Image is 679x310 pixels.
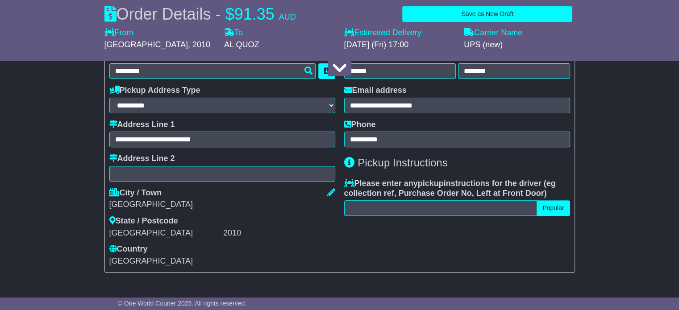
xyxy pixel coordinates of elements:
[188,40,210,49] span: , 2010
[358,157,447,169] span: Pickup Instructions
[109,154,175,164] label: Address Line 2
[104,4,296,24] div: Order Details -
[344,179,570,198] label: Please enter any instructions for the driver ( )
[109,228,221,238] div: [GEOGRAPHIC_DATA]
[104,28,133,38] label: From
[109,244,148,254] label: Country
[418,179,444,188] span: pickup
[109,188,162,198] label: City / Town
[344,28,455,38] label: Estimated Delivery
[118,300,247,307] span: © One World Courier 2025. All rights reserved.
[402,6,572,22] button: Save as New Draft
[234,5,275,23] span: 91.35
[223,228,335,238] div: 2010
[344,40,455,50] div: [DATE] (Fri) 17:00
[109,120,175,130] label: Address Line 1
[109,216,178,226] label: State / Postcode
[109,256,193,265] span: [GEOGRAPHIC_DATA]
[225,5,234,23] span: $
[344,120,376,130] label: Phone
[537,200,570,216] button: Popular
[109,86,200,95] label: Pickup Address Type
[224,40,259,49] span: AL QUOZ
[464,40,575,50] div: UPS (new)
[464,28,522,38] label: Carrier Name
[344,86,407,95] label: Email address
[279,12,296,21] span: AUD
[109,200,335,210] div: [GEOGRAPHIC_DATA]
[104,40,188,49] span: [GEOGRAPHIC_DATA]
[224,28,243,38] label: To
[344,179,556,198] span: eg collection ref, Purchase Order No, Left at Front Door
